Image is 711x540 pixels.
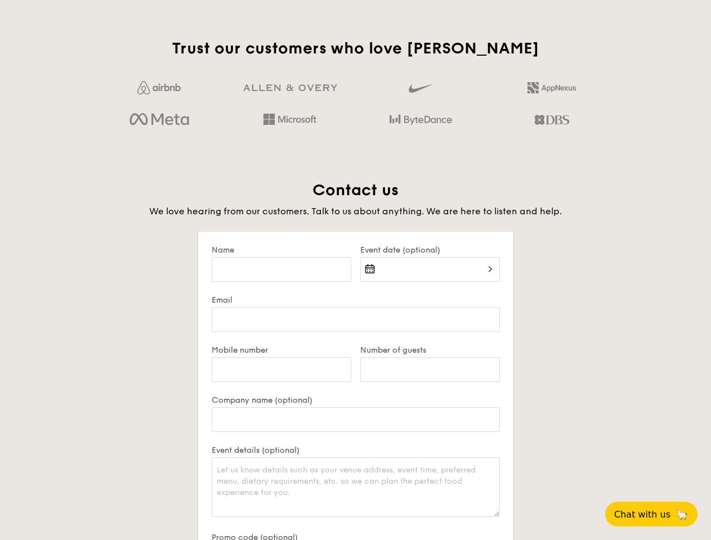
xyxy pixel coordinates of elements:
[212,345,351,355] label: Mobile number
[212,395,500,405] label: Company name (optional)
[212,295,500,305] label: Email
[605,502,697,526] button: Chat with us🦙
[129,110,189,129] img: meta.d311700b.png
[212,245,351,255] label: Name
[263,114,316,125] img: Hd4TfVa7bNwuIo1gAAAAASUVORK5CYII=
[409,79,432,98] img: gdlseuq06himwAAAABJRU5ErkJggg==
[675,508,688,521] span: 🦙
[99,38,612,58] h2: Trust our customers who love [PERSON_NAME]
[212,457,500,517] textarea: Let us know details such as your venue address, event time, preferred menu, dietary requirements,...
[614,509,670,520] span: Chat with us
[243,84,337,92] img: GRg3jHAAAAABJRU5ErkJggg==
[149,206,562,217] span: We love hearing from our customers. Talk to us about anything. We are here to listen and help.
[390,110,452,129] img: bytedance.dc5c0c88.png
[312,181,399,200] span: Contact us
[360,345,500,355] label: Number of guests
[527,82,576,93] img: 2L6uqdT+6BmeAFDfWP11wfMG223fXktMZIL+i+lTG25h0NjUBKOYhdW2Kn6T+C0Q7bASH2i+1JIsIulPLIv5Ss6l0e291fRVW...
[534,110,569,129] img: dbs.a5bdd427.png
[212,445,500,455] label: Event details (optional)
[360,245,500,255] label: Event date (optional)
[137,81,181,94] img: Jf4Dw0UUCKFd4aYAAAAASUVORK5CYII=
